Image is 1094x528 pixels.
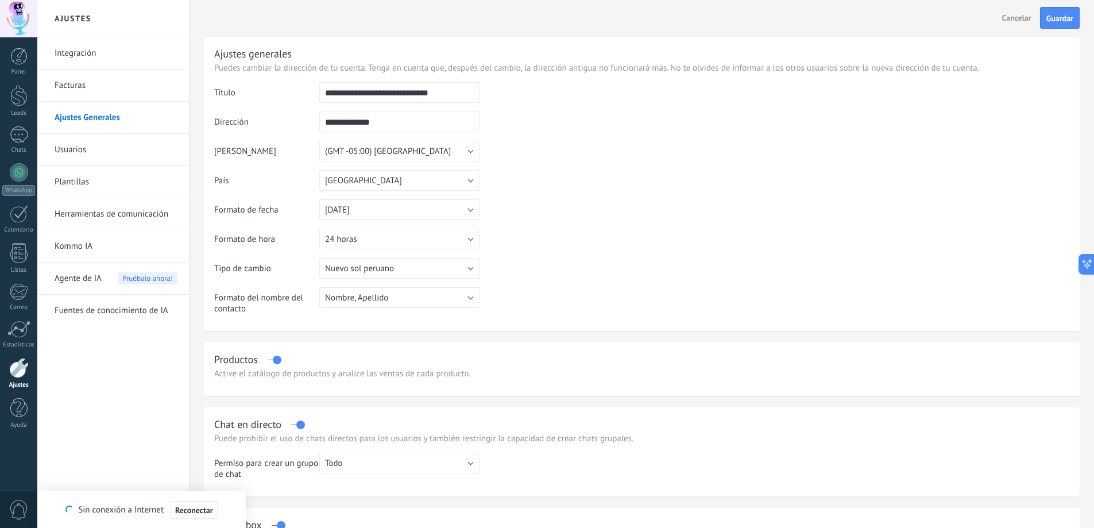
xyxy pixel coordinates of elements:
div: Listas [2,267,36,274]
li: Ajustes Generales [37,102,189,134]
li: Plantillas [37,166,189,198]
div: WhatsApp [2,185,35,196]
div: Chat en directo [214,418,281,431]
div: Correo [2,304,36,311]
td: Dirección [214,111,319,141]
button: 24 horas [319,229,480,249]
div: Calendario [2,226,36,234]
span: Guardar [1046,14,1073,22]
p: Puedes cambiar la dirección de tu cuenta. Tenga en cuenta que, después del cambio, la dirección a... [214,63,1069,74]
li: Usuarios [37,134,189,166]
div: Estadísticas [2,341,36,349]
div: Leads [2,110,36,117]
a: Plantillas [55,166,177,198]
li: Kommo IA [37,230,189,263]
a: Usuarios [55,134,177,166]
span: Nombre, Apellido [325,292,388,303]
a: Herramientas de comunicación [55,198,177,230]
td: Título [214,82,319,111]
a: Facturas [55,70,177,102]
li: Facturas [37,70,189,102]
span: Todo [325,458,343,469]
span: Reconectar [175,506,213,514]
div: Ayuda [2,422,36,429]
span: Cancelar [1002,13,1031,23]
button: Nombre, Apellido [319,287,480,308]
a: Integración [55,37,177,70]
td: Formato de fecha [214,199,319,229]
li: Fuentes de conocimiento de IA [37,295,189,326]
div: Ajustes generales [214,47,292,60]
p: Puede prohibir el uso de chats directos para los usuarios y también restringir la capacidad de cr... [214,433,1069,444]
div: Ajustes [2,381,36,389]
button: [DATE] [319,199,480,220]
div: Panel [2,68,36,76]
button: Nuevo sol peruano [319,258,480,279]
a: Kommo IA [55,230,177,263]
span: Pruébalo ahora! [118,272,177,284]
span: Agente de IA [55,263,102,295]
span: Nuevo sol peruano [325,263,394,274]
button: (GMT -05:00) [GEOGRAPHIC_DATA] [319,141,480,161]
a: Ajustes Generales [55,102,177,134]
div: Active el catálogo de productos y analice las ventas de cada producto. [214,368,1069,379]
td: Formato del nombre del contacto [214,287,319,323]
button: Reconectar [171,501,218,519]
button: Guardar [1040,7,1080,29]
td: Tipo de cambio [214,258,319,287]
li: Herramientas de comunicación [37,198,189,230]
span: 24 horas [325,234,357,245]
button: Cancelar [998,9,1036,26]
td: [PERSON_NAME] [214,141,319,170]
div: Chats [2,147,36,154]
a: Fuentes de conocimiento de IA [55,295,177,327]
li: Agente de IA [37,263,189,295]
div: Productos [214,353,258,366]
li: Integración [37,37,189,70]
div: Sin conexión a Internet [65,500,217,519]
td: País [214,170,319,199]
button: [GEOGRAPHIC_DATA] [319,170,480,191]
span: [GEOGRAPHIC_DATA] [325,175,402,186]
td: Formato de hora [214,229,319,258]
a: Agente de IAPruébalo ahora! [55,263,177,295]
td: Permiso para crear un grupo de chat [214,453,319,488]
span: (GMT -05:00) [GEOGRAPHIC_DATA] [325,146,451,157]
span: [DATE] [325,205,350,215]
button: Todo [319,453,480,473]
